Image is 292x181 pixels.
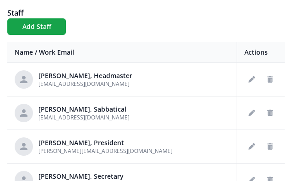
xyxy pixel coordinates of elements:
div: [PERSON_NAME], President [38,138,173,147]
span: [EMAIL_ADDRESS][DOMAIN_NAME] [38,113,130,121]
h1: Staff [7,7,285,18]
button: Delete staff [263,139,277,154]
button: Edit staff [244,106,259,120]
th: Name / Work Email [7,42,237,63]
button: Delete staff [263,72,277,87]
th: Actions [237,42,285,63]
div: [PERSON_NAME], Secretary [38,172,130,181]
button: Edit staff [244,72,259,87]
div: [PERSON_NAME], Sabbatical [38,105,130,114]
span: [PERSON_NAME][EMAIL_ADDRESS][DOMAIN_NAME] [38,147,173,155]
button: Delete staff [263,106,277,120]
button: Edit staff [244,139,259,154]
button: Add Staff [7,18,66,35]
div: [PERSON_NAME], Headmaster [38,71,132,80]
span: [EMAIL_ADDRESS][DOMAIN_NAME] [38,80,130,88]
